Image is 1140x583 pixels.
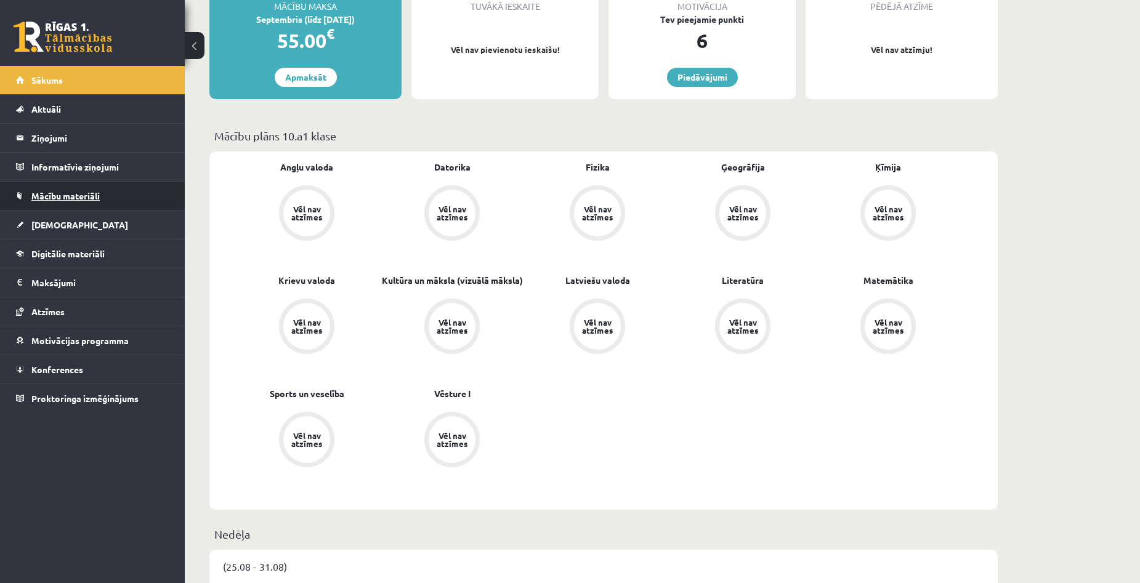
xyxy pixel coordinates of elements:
div: Tev pieejamie punkti [608,13,796,26]
span: [DEMOGRAPHIC_DATA] [31,219,128,230]
p: Vēl nav pievienotu ieskaišu! [418,44,592,56]
span: Konferences [31,364,83,375]
a: Vēl nav atzīmes [234,412,379,470]
a: Literatūra [722,274,764,287]
a: Informatīvie ziņojumi [16,153,169,181]
div: Septembris (līdz [DATE]) [209,13,402,26]
a: Rīgas 1. Tālmācības vidusskola [14,22,112,52]
a: Vēl nav atzīmes [379,412,525,470]
span: Mācību materiāli [31,190,100,201]
a: Vēl nav atzīmes [234,185,379,243]
a: Vēl nav atzīmes [379,185,525,243]
div: Vēl nav atzīmes [871,318,905,334]
a: Sports un veselība [270,387,344,400]
a: Vēl nav atzīmes [379,299,525,356]
p: Vēl nav atzīmju! [812,44,992,56]
a: Vēl nav atzīmes [670,185,815,243]
div: Vēl nav atzīmes [289,432,324,448]
a: Matemātika [863,274,913,287]
div: Vēl nav atzīmes [435,318,469,334]
div: Vēl nav atzīmes [580,318,615,334]
a: Apmaksāt [275,68,337,87]
span: € [326,25,334,42]
div: Vēl nav atzīmes [435,205,469,221]
a: Vēl nav atzīmes [815,299,961,356]
div: 55.00 [209,26,402,55]
p: Mācību plāns 10.a1 klase [214,127,993,144]
a: Vēl nav atzīmes [525,299,670,356]
a: Vēl nav atzīmes [525,185,670,243]
div: 6 [608,26,796,55]
a: Angļu valoda [280,161,333,174]
a: Fizika [586,161,610,174]
div: Vēl nav atzīmes [871,205,905,221]
a: Motivācijas programma [16,326,169,355]
a: Proktoringa izmēģinājums [16,384,169,412]
a: Piedāvājumi [667,68,738,87]
a: Maksājumi [16,268,169,297]
legend: Ziņojumi [31,124,169,152]
span: Motivācijas programma [31,335,129,346]
span: Digitālie materiāli [31,248,105,259]
a: Vēl nav atzīmes [234,299,379,356]
a: Vēl nav atzīmes [815,185,961,243]
div: Vēl nav atzīmes [289,318,324,334]
span: Aktuāli [31,103,61,115]
span: Proktoringa izmēģinājums [31,393,139,404]
a: Vēsture I [434,387,471,400]
div: Vēl nav atzīmes [289,205,324,221]
a: Digitālie materiāli [16,239,169,268]
p: Nedēļa [214,526,993,542]
a: Kultūra un māksla (vizuālā māksla) [382,274,523,287]
a: Ģeogrāfija [721,161,765,174]
div: (25.08 - 31.08) [209,550,998,583]
a: Datorika [434,161,471,174]
div: Vēl nav atzīmes [580,205,615,221]
legend: Maksājumi [31,268,169,297]
a: Aktuāli [16,95,169,123]
a: Krievu valoda [278,274,335,287]
a: Latviešu valoda [565,274,630,287]
a: Ziņojumi [16,124,169,152]
a: [DEMOGRAPHIC_DATA] [16,211,169,239]
span: Atzīmes [31,306,65,317]
a: Konferences [16,355,169,384]
span: Sākums [31,74,63,86]
a: Atzīmes [16,297,169,326]
legend: Informatīvie ziņojumi [31,153,169,181]
a: Vēl nav atzīmes [670,299,815,356]
a: Sākums [16,66,169,94]
a: Ķīmija [875,161,901,174]
div: Vēl nav atzīmes [435,432,469,448]
div: Vēl nav atzīmes [726,318,760,334]
a: Mācību materiāli [16,182,169,210]
div: Vēl nav atzīmes [726,205,760,221]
